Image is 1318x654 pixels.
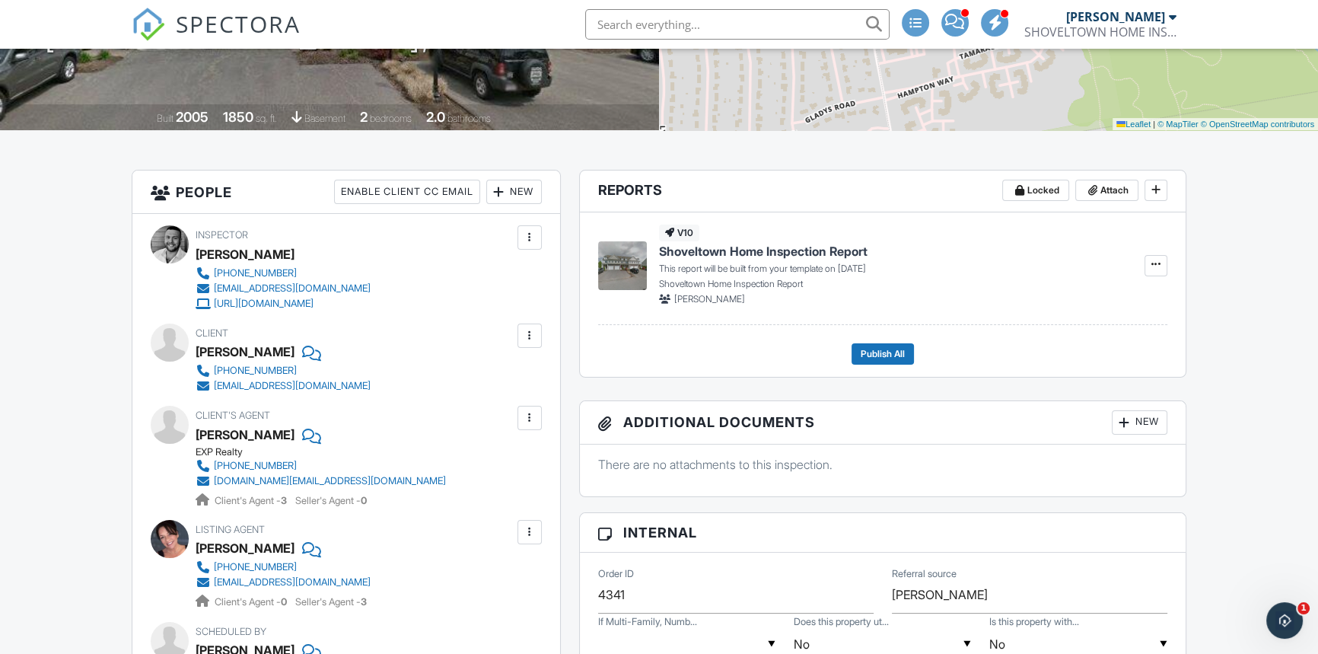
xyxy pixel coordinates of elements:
h3: People [132,171,559,214]
strong: 3 [281,495,287,506]
span: Client [196,327,228,339]
img: The Best Home Inspection Software - Spectora [132,8,165,41]
a: [PHONE_NUMBER] [196,363,371,378]
div: [PHONE_NUMBER] [214,267,297,279]
div: Enable Client CC Email [334,180,480,204]
div: [URL][DOMAIN_NAME] [214,298,314,310]
div: [PERSON_NAME] [196,423,294,446]
strong: 0 [361,495,367,506]
strong: 3 [361,596,367,608]
div: [EMAIL_ADDRESS][DOMAIN_NAME] [214,282,371,295]
span: sq. ft. [256,113,277,124]
a: [PHONE_NUMBER] [196,458,446,474]
div: SHOVELTOWN HOME INSPECTIONS LLC [1024,24,1176,40]
div: [PERSON_NAME] [1066,9,1165,24]
a: © OpenStreetMap contributors [1201,120,1314,129]
div: [PERSON_NAME] [196,340,294,363]
a: [EMAIL_ADDRESS][DOMAIN_NAME] [196,575,371,590]
span: | [1153,120,1155,129]
span: 1 [1297,602,1310,614]
span: Inspector [196,229,248,241]
span: basement [304,113,345,124]
span: SPECTORA [176,8,301,40]
div: [PHONE_NUMBER] [214,460,297,472]
a: © MapTiler [1157,120,1199,129]
span: bathrooms [447,113,491,124]
strong: 0 [281,596,287,608]
a: [EMAIL_ADDRESS][DOMAIN_NAME] [196,378,371,394]
div: 1850 [223,109,253,125]
a: SPECTORA [132,21,301,53]
span: Seller's Agent - [295,596,367,608]
a: [DOMAIN_NAME][EMAIL_ADDRESS][DOMAIN_NAME] [196,474,446,489]
div: [DOMAIN_NAME][EMAIL_ADDRESS][DOMAIN_NAME] [214,475,446,487]
div: 2.0 [426,109,445,125]
a: [PHONE_NUMBER] [196,560,371,575]
a: [EMAIL_ADDRESS][DOMAIN_NAME] [196,281,371,296]
span: Seller's Agent - [295,495,367,506]
div: New [1112,410,1167,435]
div: [PHONE_NUMBER] [214,561,297,573]
label: Does this property utilize a well for drinking water? [794,615,889,629]
span: Client's Agent - [215,596,289,608]
span: Client's Agent - [215,495,289,506]
div: [PERSON_NAME] [196,243,294,266]
div: EXP Realty [196,446,458,458]
span: Client's Agent [196,410,270,421]
a: Leaflet [1116,120,1151,129]
span: Built [157,113,174,124]
label: If Multi-Family, Number of Rental Units [598,615,697,629]
h3: Additional Documents [580,401,1186,445]
a: [URL][DOMAIN_NAME] [196,296,371,311]
div: New [486,180,542,204]
label: Order ID [598,567,634,581]
span: Listing Agent [196,524,265,535]
h3: Internal [580,513,1186,553]
label: Is this property within 1/2 mile of coast line? [989,615,1079,629]
span: Scheduled By [196,626,266,637]
label: Referral source [892,567,957,581]
div: [PHONE_NUMBER] [214,365,297,377]
div: [PERSON_NAME] [196,537,294,560]
div: 2005 [176,109,209,125]
span: bedrooms [370,113,412,124]
a: [PHONE_NUMBER] [196,266,371,281]
div: [EMAIL_ADDRESS][DOMAIN_NAME] [214,380,371,392]
input: Search everything... [585,9,890,40]
div: [EMAIL_ADDRESS][DOMAIN_NAME] [214,576,371,589]
iframe: Intercom live chat [1266,602,1303,639]
p: There are no attachments to this inspection. [598,456,1167,473]
div: 2 [360,109,368,125]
